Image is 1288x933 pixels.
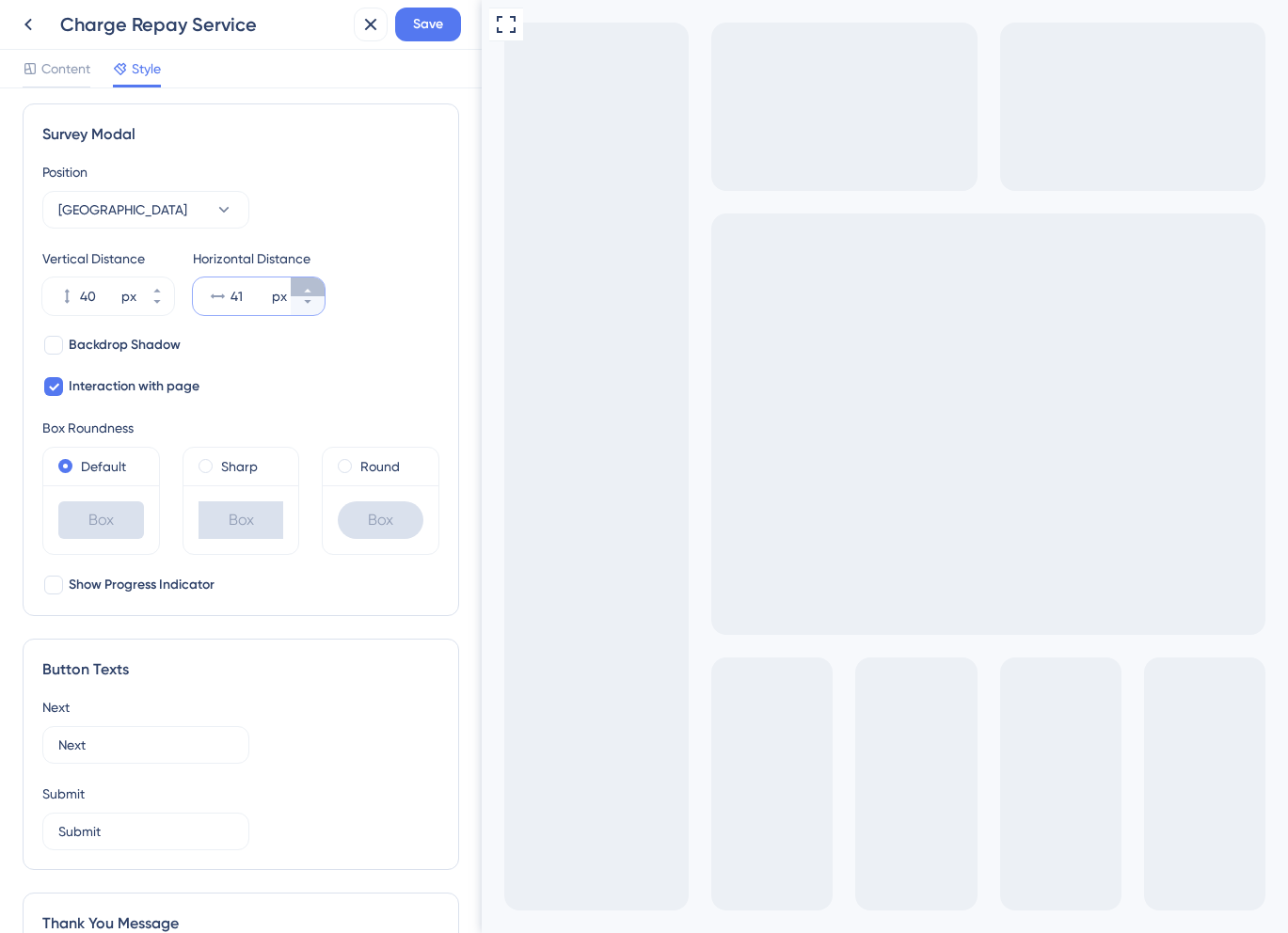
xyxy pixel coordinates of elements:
[199,501,284,539] div: Box
[221,455,258,478] label: Sharp
[2,109,32,137] button: Rate 0
[231,285,268,308] input: px
[395,8,461,41] button: Save
[121,285,136,308] div: px
[80,285,118,308] input: px
[360,455,400,478] label: Round
[338,501,423,539] div: Box
[58,735,233,755] input: Type the value
[42,161,439,183] div: Position
[42,123,439,146] div: Survey Modal
[42,783,439,805] div: Submit
[58,501,144,539] div: Box
[1,109,353,137] div: NPS Rating
[194,109,224,137] button: Rate 6
[226,109,256,137] button: Rate 7
[42,247,174,270] div: Vertical Distance
[272,285,287,308] div: px
[130,109,160,137] button: Rate 4
[413,13,443,36] span: Save
[42,191,249,229] button: [GEOGRAPHIC_DATA]
[69,334,181,356] span: Backdrop Shadow
[58,198,187,221] span: [GEOGRAPHIC_DATA]
[58,821,233,842] input: Type the value
[60,11,346,38] div: Charge Repay Service
[132,57,161,80] span: Style
[140,296,174,315] button: px
[23,49,338,94] div: How likely are you to recommend our product to your friends or colleagues?
[42,658,439,681] div: Button Texts
[69,574,215,596] span: Show Progress Indicator
[291,296,325,315] button: px
[42,417,439,439] div: Box Roundness
[41,57,90,80] span: Content
[315,15,338,38] div: Close survey
[322,109,352,137] button: Rate 10
[34,109,64,137] button: Rate 1
[258,109,288,137] button: Rate 8
[42,696,439,719] div: Next
[66,109,96,137] button: Rate 2
[81,455,126,478] label: Default
[69,375,199,398] span: Interaction with page
[290,109,320,137] button: Rate 9
[162,109,192,137] button: Rate 5
[291,277,325,296] button: px
[193,247,325,270] div: Horizontal Distance
[140,277,174,296] button: px
[98,109,128,137] button: Rate 3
